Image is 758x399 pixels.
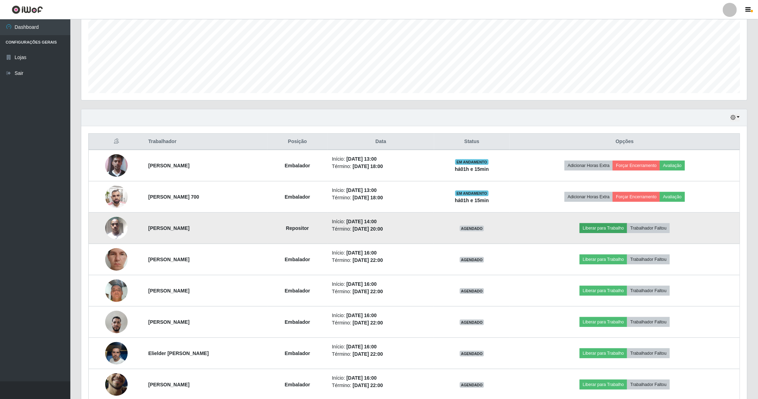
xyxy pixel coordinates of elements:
[285,194,310,200] strong: Embalador
[346,375,377,381] time: [DATE] 16:00
[332,281,430,288] li: Início:
[460,257,484,263] span: AGENDADO
[332,187,430,194] li: Início:
[332,374,430,382] li: Início:
[580,317,627,327] button: Liberar para Trabalho
[580,286,627,296] button: Liberar para Trabalho
[627,317,670,327] button: Trabalhador Faltou
[105,182,128,212] img: 1752975138794.jpeg
[346,313,377,318] time: [DATE] 16:00
[285,163,310,168] strong: Embalador
[613,192,660,202] button: Forçar Encerramento
[627,223,670,233] button: Trabalhador Faltou
[148,257,190,262] strong: [PERSON_NAME]
[285,257,310,262] strong: Embalador
[332,382,430,389] li: Término:
[148,288,190,294] strong: [PERSON_NAME]
[460,288,484,294] span: AGENDADO
[353,257,383,263] time: [DATE] 22:00
[105,234,128,284] img: 1741739537666.jpeg
[565,161,613,170] button: Adicionar Horas Extra
[627,286,670,296] button: Trabalhador Faltou
[148,350,209,356] strong: Elielder [PERSON_NAME]
[346,156,377,162] time: [DATE] 13:00
[267,134,328,150] th: Posição
[580,255,627,264] button: Liberar para Trabalho
[580,348,627,358] button: Liberar para Trabalho
[105,276,128,305] img: 1739842917776.jpeg
[353,382,383,388] time: [DATE] 22:00
[148,163,190,168] strong: [PERSON_NAME]
[460,226,484,231] span: AGENDADO
[627,380,670,390] button: Trabalhador Faltou
[148,382,190,387] strong: [PERSON_NAME]
[148,194,199,200] strong: [PERSON_NAME] 700
[460,320,484,325] span: AGENDADO
[332,312,430,319] li: Início:
[12,5,43,14] img: CoreUI Logo
[346,281,377,287] time: [DATE] 16:00
[144,134,267,150] th: Trabalhador
[580,223,627,233] button: Liberar para Trabalho
[105,213,128,243] img: 1689468320787.jpeg
[346,250,377,256] time: [DATE] 16:00
[105,307,128,337] img: 1745373405908.jpeg
[434,134,510,150] th: Status
[660,161,685,170] button: Avaliação
[353,195,383,200] time: [DATE] 18:00
[332,225,430,233] li: Término:
[353,320,383,326] time: [DATE] 22:00
[332,288,430,295] li: Término:
[346,187,377,193] time: [DATE] 13:00
[332,257,430,264] li: Término:
[353,289,383,294] time: [DATE] 22:00
[460,351,484,356] span: AGENDADO
[148,225,190,231] strong: [PERSON_NAME]
[332,155,430,163] li: Início:
[105,333,128,373] img: 1745009989662.jpeg
[627,255,670,264] button: Trabalhador Faltou
[332,218,430,225] li: Início:
[285,350,310,356] strong: Embalador
[613,161,660,170] button: Forçar Encerramento
[285,288,310,294] strong: Embalador
[455,191,489,196] span: EM ANDAMENTO
[332,249,430,257] li: Início:
[460,382,484,388] span: AGENDADO
[148,319,190,325] strong: [PERSON_NAME]
[346,344,377,349] time: [DATE] 16:00
[332,343,430,350] li: Início:
[580,380,627,390] button: Liberar para Trabalho
[332,194,430,201] li: Término:
[286,225,309,231] strong: Repositor
[455,159,489,165] span: EM ANDAMENTO
[332,319,430,327] li: Término:
[332,350,430,358] li: Término:
[627,348,670,358] button: Trabalhador Faltou
[455,166,489,172] strong: há 01 h e 15 min
[353,226,383,232] time: [DATE] 20:00
[353,351,383,357] time: [DATE] 22:00
[328,134,434,150] th: Data
[353,163,383,169] time: [DATE] 18:00
[510,134,740,150] th: Opções
[565,192,613,202] button: Adicionar Horas Extra
[660,192,685,202] button: Avaliação
[285,382,310,387] strong: Embalador
[455,198,489,203] strong: há 01 h e 15 min
[332,163,430,170] li: Término:
[105,150,128,180] img: 1754433269176.jpeg
[346,219,377,224] time: [DATE] 14:00
[285,319,310,325] strong: Embalador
